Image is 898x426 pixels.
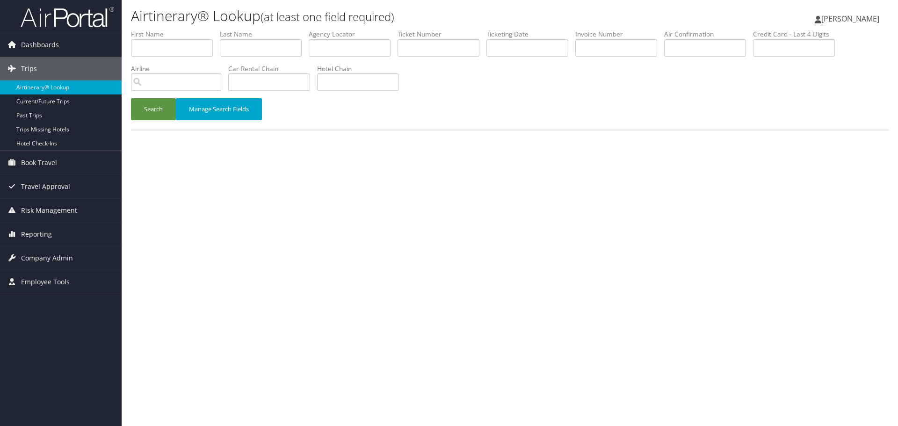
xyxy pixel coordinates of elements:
span: Reporting [21,223,52,246]
span: [PERSON_NAME] [821,14,879,24]
span: Employee Tools [21,270,70,294]
label: Agency Locator [309,29,398,39]
span: Book Travel [21,151,57,174]
button: Search [131,98,176,120]
span: Risk Management [21,199,77,222]
span: Company Admin [21,246,73,270]
label: Invoice Number [575,29,664,39]
span: Trips [21,57,37,80]
span: Dashboards [21,33,59,57]
label: Airline [131,64,228,73]
button: Manage Search Fields [176,98,262,120]
label: Last Name [220,29,309,39]
label: Car Rental Chain [228,64,317,73]
label: Ticketing Date [486,29,575,39]
a: [PERSON_NAME] [815,5,889,33]
label: Credit Card - Last 4 Digits [753,29,842,39]
label: Air Confirmation [664,29,753,39]
h1: Airtinerary® Lookup [131,6,636,26]
label: Ticket Number [398,29,486,39]
label: Hotel Chain [317,64,406,73]
span: Travel Approval [21,175,70,198]
label: First Name [131,29,220,39]
img: airportal-logo.png [21,6,114,28]
small: (at least one field required) [261,9,394,24]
